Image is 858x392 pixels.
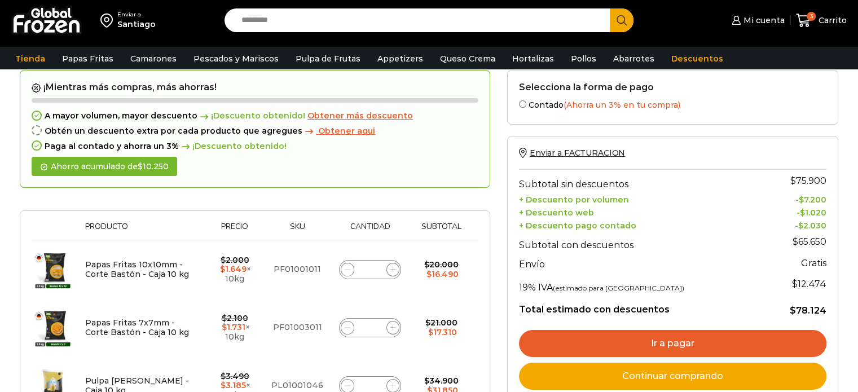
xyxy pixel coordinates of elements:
[729,9,784,32] a: Mi cuenta
[425,318,430,328] span: $
[10,48,51,69] a: Tienda
[32,82,478,93] h2: ¡Mientras más compras, más ahorras!
[117,11,156,19] div: Enviar a
[792,279,826,289] span: 12.474
[424,376,459,386] bdi: 34.900
[426,269,459,279] bdi: 16.490
[519,231,763,253] th: Subtotal con descuentos
[564,100,680,110] span: (Ahorra un 3% en tu compra)
[666,48,729,69] a: Descuentos
[800,208,826,218] bdi: 1.020
[56,48,119,69] a: Papas Fritas
[318,126,375,136] span: Obtener aqui
[265,222,331,240] th: Sku
[32,157,177,177] div: Ahorro acumulado de
[553,284,684,292] small: (estimado para [GEOGRAPHIC_DATA])
[85,318,189,337] a: Papas Fritas 7x7mm - Corte Bastón - Caja 10 kg
[138,161,143,171] span: $
[507,48,560,69] a: Hortalizas
[800,208,805,218] span: $
[85,259,189,279] a: Papas Fritas 10x10mm - Corte Bastón - Caja 10 kg
[793,236,798,247] span: $
[792,279,798,289] span: $
[221,255,249,265] bdi: 2.000
[362,320,378,336] input: Product quantity
[197,111,305,121] span: ¡Descuento obtenido!
[519,363,826,390] a: Continuar comprando
[221,371,249,381] bdi: 3.490
[519,273,763,296] th: 19% IVA
[265,298,331,356] td: PF01003011
[763,218,826,231] td: -
[519,192,763,205] th: + Descuento por volumen
[410,222,473,240] th: Subtotal
[796,7,847,34] a: 3 Carrito
[205,240,265,299] td: × 10kg
[428,327,457,337] bdi: 17.310
[610,8,633,32] button: Search button
[424,259,429,270] span: $
[222,313,227,323] span: $
[434,48,501,69] a: Queso Crema
[222,322,227,332] span: $
[807,12,816,21] span: 3
[221,255,226,265] span: $
[205,222,265,240] th: Precio
[519,82,826,93] h2: Selecciona la forma de pago
[798,221,803,231] span: $
[80,222,205,240] th: Producto
[519,296,763,317] th: Total estimado con descuentos
[179,142,287,151] span: ¡Descuento obtenido!
[519,98,826,110] label: Contado
[290,48,366,69] a: Pulpa de Frutas
[519,205,763,218] th: + Descuento web
[372,48,429,69] a: Appetizers
[519,253,763,273] th: Envío
[117,19,156,30] div: Santiago
[32,111,478,121] div: A mayor volumen, mayor descuento
[816,15,847,26] span: Carrito
[519,330,826,357] a: Ir a pagar
[519,170,763,192] th: Subtotal sin descuentos
[790,175,796,186] span: $
[125,48,182,69] a: Camarones
[425,318,457,328] bdi: 21.000
[799,195,826,205] bdi: 7.200
[519,148,625,158] a: Enviar a FACTURACION
[793,236,826,247] bdi: 65.650
[798,221,826,231] bdi: 2.030
[519,100,526,108] input: Contado(Ahorra un 3% en tu compra)
[221,380,246,390] bdi: 3.185
[763,205,826,218] td: -
[220,264,225,274] span: $
[302,126,375,136] a: Obtener aqui
[220,264,247,274] bdi: 1.649
[424,259,459,270] bdi: 20.000
[100,11,117,30] img: address-field-icon.svg
[265,240,331,299] td: PF01001011
[221,371,226,381] span: $
[801,258,826,268] strong: Gratis
[426,269,432,279] span: $
[741,15,785,26] span: Mi cuenta
[221,380,226,390] span: $
[799,195,804,205] span: $
[519,218,763,231] th: + Descuento pago contado
[530,148,625,158] span: Enviar a FACTURACION
[32,142,478,151] div: Paga al contado y ahorra un 3%
[205,298,265,356] td: × 10kg
[424,376,429,386] span: $
[565,48,602,69] a: Pollos
[307,111,413,121] a: Obtener más descuento
[608,48,660,69] a: Abarrotes
[362,262,378,278] input: Product quantity
[428,327,433,337] span: $
[222,322,245,332] bdi: 1.731
[330,222,410,240] th: Cantidad
[790,175,826,186] bdi: 75.900
[222,313,248,323] bdi: 2.100
[763,192,826,205] td: -
[188,48,284,69] a: Pescados y Mariscos
[790,305,826,316] bdi: 78.124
